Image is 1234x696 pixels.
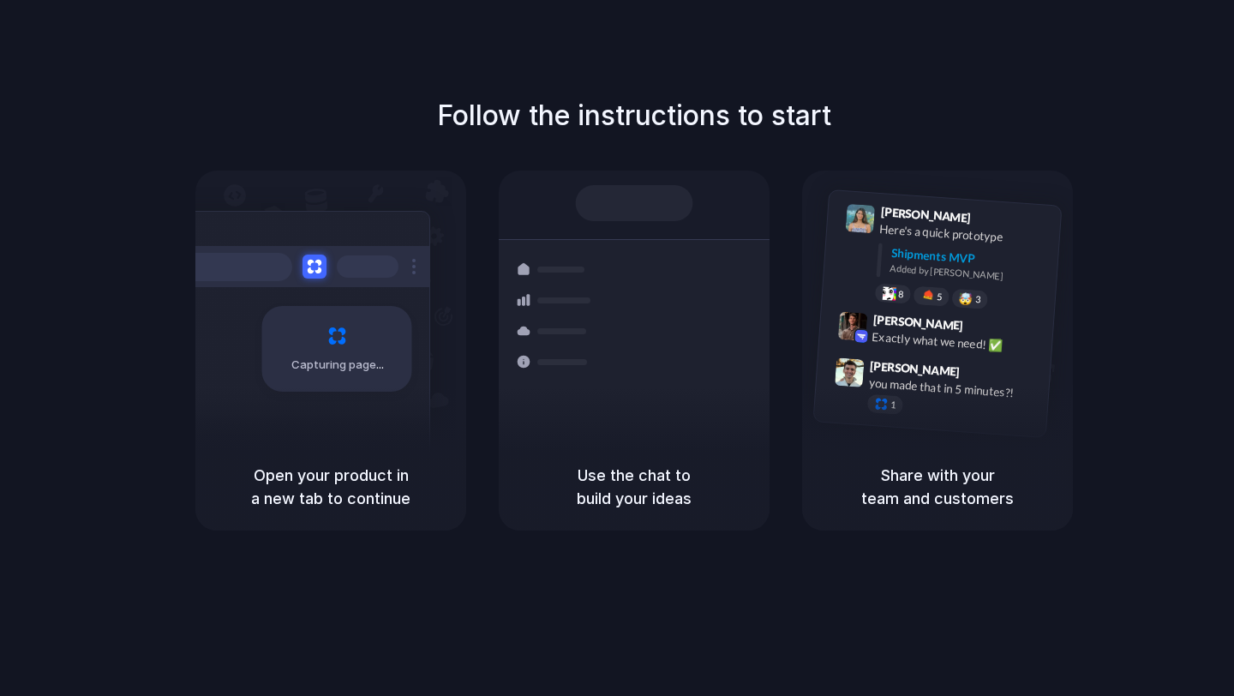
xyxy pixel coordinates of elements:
div: 🤯 [959,293,973,306]
div: Added by [PERSON_NAME] [890,261,1047,286]
span: 9:41 AM [976,211,1011,231]
div: Shipments MVP [890,244,1049,273]
div: you made that in 5 minutes?! [868,375,1039,404]
div: Exactly what we need! ✅ [872,328,1043,357]
h5: Share with your team and customers [823,464,1052,510]
h1: Follow the instructions to start [437,95,831,136]
div: Here's a quick prototype [879,220,1051,249]
h5: Open your product in a new tab to continue [216,464,446,510]
span: [PERSON_NAME] [880,202,971,227]
span: 9:47 AM [965,365,1000,386]
span: [PERSON_NAME] [870,357,961,381]
span: 8 [898,290,904,299]
span: 1 [890,400,896,410]
span: [PERSON_NAME] [872,310,963,335]
span: 5 [937,292,943,302]
span: 9:42 AM [968,319,1003,339]
span: 3 [975,295,981,304]
span: Capturing page [291,357,386,374]
h5: Use the chat to build your ideas [519,464,749,510]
